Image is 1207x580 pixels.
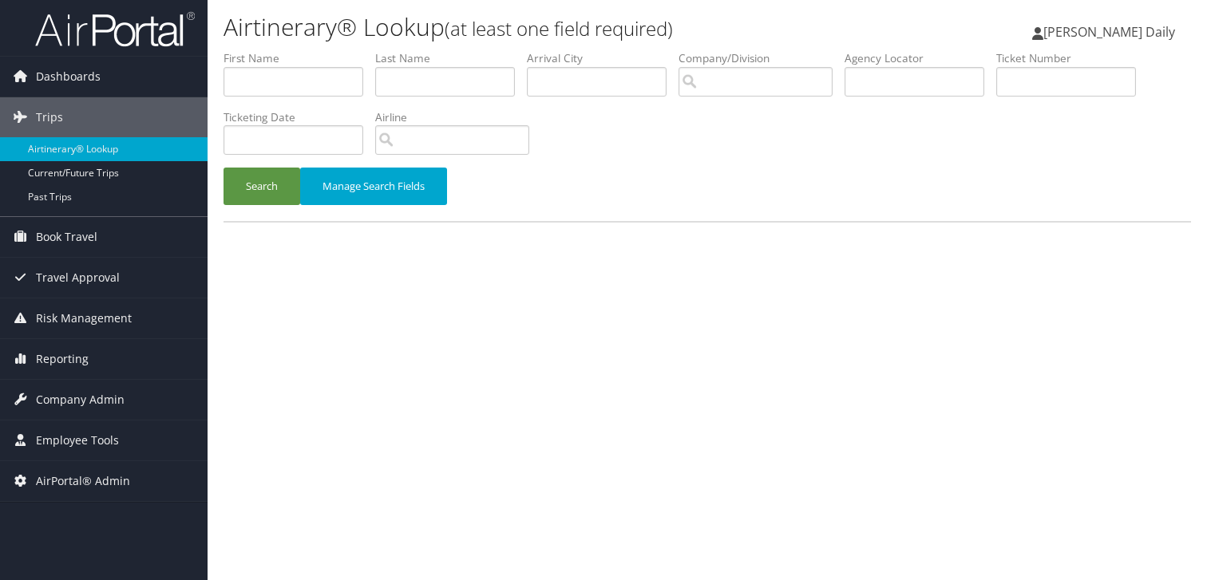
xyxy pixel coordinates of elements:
label: Arrival City [527,50,679,66]
label: Ticketing Date [224,109,375,125]
small: (at least one field required) [445,15,673,41]
label: First Name [224,50,375,66]
span: Trips [36,97,63,137]
h1: Airtinerary® Lookup [224,10,869,44]
label: Company/Division [679,50,845,66]
span: Employee Tools [36,420,119,460]
span: AirPortal® Admin [36,461,130,501]
span: [PERSON_NAME] Daily [1043,23,1175,41]
label: Last Name [375,50,527,66]
span: Risk Management [36,298,132,338]
button: Search [224,168,300,205]
a: [PERSON_NAME] Daily [1032,8,1191,56]
label: Airline [375,109,541,125]
span: Company Admin [36,380,125,420]
span: Book Travel [36,217,97,257]
span: Travel Approval [36,258,120,298]
img: airportal-logo.png [35,10,195,48]
span: Reporting [36,339,89,379]
span: Dashboards [36,57,101,97]
label: Agency Locator [845,50,996,66]
label: Ticket Number [996,50,1148,66]
button: Manage Search Fields [300,168,447,205]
